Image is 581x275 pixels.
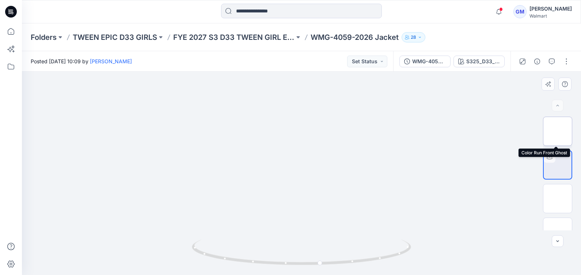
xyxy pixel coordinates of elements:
a: [PERSON_NAME] [90,58,132,64]
a: Folders [31,32,57,42]
div: GM [513,5,527,18]
button: S325_D33_WA_Leopard Print_Spiced Latte_G2594A [453,56,505,67]
p: WMG-4059-2026 Jacket [311,32,399,42]
div: WMG-4059-2026 Jacket_Full Colorway [412,57,446,65]
span: Posted [DATE] 10:09 by [31,57,132,65]
div: Walmart [529,13,572,19]
button: WMG-4059-2026 Jacket_Full Colorway [399,56,451,67]
div: [PERSON_NAME] [529,4,572,13]
div: S325_D33_WA_Leopard Print_Spiced Latte_G2594A [466,57,500,65]
button: 28 [402,32,425,42]
button: Details [531,56,543,67]
a: TWEEN EPIC D33 GIRLS [73,32,157,42]
p: 28 [411,33,416,41]
a: FYE 2027 S3 D33 TWEEN GIRL EPIC [173,32,295,42]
